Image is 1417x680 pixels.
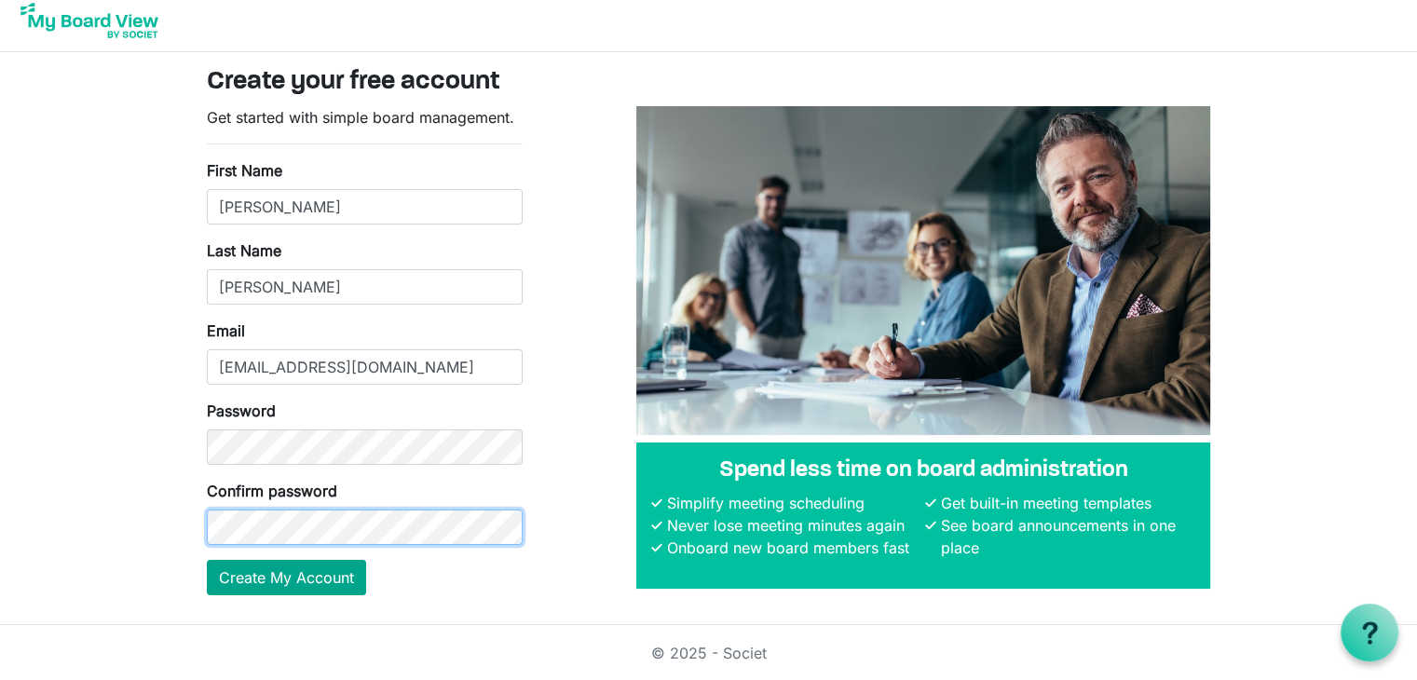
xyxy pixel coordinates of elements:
[207,159,282,182] label: First Name
[662,537,921,559] li: Onboard new board members fast
[651,644,767,662] a: © 2025 - Societ
[207,108,514,127] span: Get started with simple board management.
[207,400,276,422] label: Password
[936,514,1195,559] li: See board announcements in one place
[207,320,245,342] label: Email
[662,492,921,514] li: Simplify meeting scheduling
[651,457,1195,484] h4: Spend less time on board administration
[936,492,1195,514] li: Get built-in meeting templates
[207,480,337,502] label: Confirm password
[207,67,1211,99] h3: Create your free account
[207,560,366,595] button: Create My Account
[207,239,281,262] label: Last Name
[662,514,921,537] li: Never lose meeting minutes again
[636,106,1210,435] img: A photograph of board members sitting at a table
